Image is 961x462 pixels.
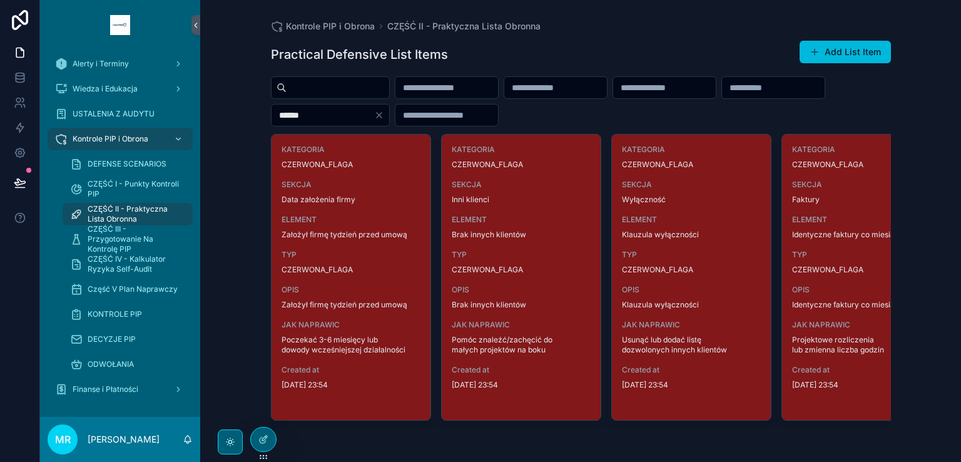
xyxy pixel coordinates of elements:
span: DECYZJE PIP [88,334,136,344]
span: Finanse i Płatności [73,384,138,394]
span: Pomóc znaleźć/zachęcić do małych projektów na boku [452,335,591,355]
span: CZERWONA_FLAGA [622,265,761,275]
span: CZERWONA_FLAGA [282,265,420,275]
span: USTALENIA Z AUDYTU [73,109,155,119]
span: ELEMENT [622,215,761,225]
span: [DATE] 23:54 [282,380,420,390]
span: CZERWONA_FLAGA [452,160,591,170]
span: Założył firmę tydzień przed umową [282,300,420,310]
span: CZERWONA_FLAGA [622,160,761,170]
span: DEFENSE SCENARIOS [88,159,166,169]
a: Część V Plan Naprawczy [63,278,193,300]
span: MR [55,432,71,447]
a: Wiedza i Edukacja [48,78,193,100]
a: CZĘŚĆ IV - Kalkulator Ryzyka Self-Audit [63,253,193,275]
a: CZĘŚĆ III - Przygotowanie Na Kontrolę PIP [63,228,193,250]
span: Usunąć lub dodać listę dozwolonych innych klientów [622,335,761,355]
p: [PERSON_NAME] [88,433,160,446]
a: KONTROLE PIP [63,303,193,326]
span: Wyłączność [622,195,761,205]
a: CZĘŚĆ II - Praktyczna Lista Obronna [63,203,193,225]
span: Faktury [792,195,931,205]
span: CZERWONA_FLAGA [792,265,931,275]
a: Alerty i Terminy [48,53,193,75]
span: OPIS [282,285,420,295]
span: [DATE] 23:54 [452,380,591,390]
span: Created at [622,365,761,375]
a: Kontrole PIP i Obrona [48,128,193,150]
span: Kontrole PIP i Obrona [73,134,148,144]
span: TYP [792,250,931,260]
button: Add List Item [800,41,891,63]
span: JAK NAPRAWIC [792,320,931,330]
span: CZĘŚĆ IV - Kalkulator Ryzyka Self-Audit [88,254,180,274]
span: Identyczne faktury co miesiąc [792,230,931,240]
span: SEKCJA [282,180,420,190]
span: Klauzula wyłączności [622,300,761,310]
a: CZĘŚĆ II - Praktyczna Lista Obronna [387,20,541,33]
h1: Practical Defensive List Items [271,46,448,63]
span: Inni klienci [452,195,591,205]
span: KONTROLE PIP [88,309,142,319]
a: DECYZJE PIP [63,328,193,351]
span: JAK NAPRAWIC [452,320,591,330]
span: Alerty i Terminy [73,59,129,69]
span: CZĘŚĆ I - Punkty Kontroli PIP [88,179,180,199]
a: USTALENIA Z AUDYTU [48,103,193,125]
span: KATEGORIA [792,145,931,155]
span: TYP [282,250,420,260]
a: KATEGORIACZERWONA_FLAGASEKCJAInni klienciELEMENTBrak innych klientówTYPCZERWONA_FLAGAOPISBrak inn... [441,134,601,421]
span: SEKCJA [792,180,931,190]
span: ELEMENT [452,215,591,225]
span: SEKCJA [622,180,761,190]
span: OPIS [622,285,761,295]
button: Clear [374,110,389,120]
span: CZERWONA_FLAGA [452,265,591,275]
span: ELEMENT [792,215,931,225]
span: Identyczne faktury co miesiąc [792,300,931,310]
span: Część V Plan Naprawczy [88,284,178,294]
span: Created at [452,365,591,375]
span: KATEGORIA [282,145,420,155]
span: Klauzula wyłączności [622,230,761,240]
span: Założył firmę tydzień przed umową [282,230,420,240]
span: SEKCJA [452,180,591,190]
a: Finanse i Płatności [48,378,193,401]
span: ODWOŁANIA [88,359,134,369]
span: CZĘŚĆ II - Praktyczna Lista Obronna [88,204,180,224]
a: KATEGORIACZERWONA_FLAGASEKCJAWyłącznośćELEMENTKlauzula wyłącznościTYPCZERWONA_FLAGAOPISKlauzula w... [611,134,771,421]
span: Data założenia firmy [282,195,420,205]
a: KATEGORIACZERWONA_FLAGASEKCJAData założenia firmyELEMENTZałożył firmę tydzień przed umowąTYPCZERW... [271,134,431,421]
span: Projektowe rozliczenia lub zmienna liczba godzin [792,335,931,355]
img: App logo [110,15,130,35]
span: CZĘŚĆ III - Przygotowanie Na Kontrolę PIP [88,224,180,254]
div: scrollable content [40,50,200,417]
span: KATEGORIA [452,145,591,155]
span: TYP [622,250,761,260]
a: Kontrole PIP i Obrona [271,20,375,33]
span: Wiedza i Edukacja [73,84,138,94]
span: Brak innych klientów [452,230,591,240]
span: [DATE] 23:54 [622,380,761,390]
span: KATEGORIA [622,145,761,155]
span: Created at [282,365,420,375]
span: [DATE] 23:54 [792,380,931,390]
span: Poczekać 3-6 miesięcy lub dowody wcześniejszej działalności [282,335,420,355]
span: ELEMENT [282,215,420,225]
span: CZERWONA_FLAGA [792,160,931,170]
a: ODWOŁANIA [63,353,193,376]
span: JAK NAPRAWIC [622,320,761,330]
span: TYP [452,250,591,260]
span: Created at [792,365,931,375]
a: CZĘŚĆ I - Punkty Kontroli PIP [63,178,193,200]
span: Kontrole PIP i Obrona [286,20,375,33]
span: JAK NAPRAWIC [282,320,420,330]
span: CZERWONA_FLAGA [282,160,420,170]
a: DEFENSE SCENARIOS [63,153,193,175]
a: KATEGORIACZERWONA_FLAGASEKCJAFakturyELEMENTIdentyczne faktury co miesiącTYPCZERWONA_FLAGAOPISIden... [781,134,942,421]
span: OPIS [452,285,591,295]
span: Brak innych klientów [452,300,591,310]
span: OPIS [792,285,931,295]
